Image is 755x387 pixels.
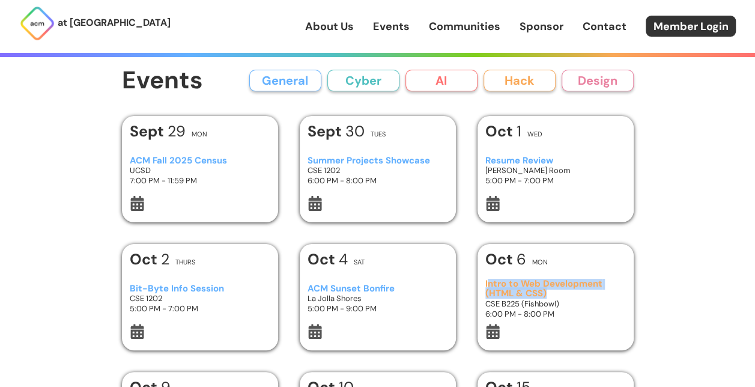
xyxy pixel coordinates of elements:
[19,5,55,41] img: ACM Logo
[429,19,500,34] a: Communities
[485,165,625,175] h3: [PERSON_NAME] Room
[130,303,270,314] h3: 5:00 PM - 7:00 PM
[249,70,321,91] button: General
[373,19,410,34] a: Events
[485,279,625,299] h3: Intro to Web Development (HTML & CSS)
[485,249,517,269] b: Oct
[308,156,447,166] h3: Summer Projects Showcase
[130,293,270,303] h3: CSE 1202
[405,70,478,91] button: AI
[485,121,517,141] b: Oct
[308,293,447,303] h3: La Jolla Shores
[130,165,270,175] h3: UCSD
[130,249,161,269] b: Oct
[485,124,521,139] h1: 1
[175,259,195,266] h2: Thurs
[327,70,399,91] button: Cyber
[520,19,563,34] a: Sponsor
[130,121,168,141] b: Sept
[484,70,556,91] button: Hack
[130,156,270,166] h3: ACM Fall 2025 Census
[308,252,348,267] h1: 4
[308,124,365,139] h1: 30
[354,259,365,266] h2: Sat
[192,131,207,138] h2: Mon
[485,309,625,319] h3: 6:00 PM - 8:00 PM
[583,19,626,34] a: Contact
[308,175,447,186] h3: 6:00 PM - 8:00 PM
[308,303,447,314] h3: 5:00 PM - 9:00 PM
[130,252,169,267] h1: 2
[485,156,625,166] h3: Resume Review
[122,67,203,94] h1: Events
[19,5,171,41] a: at [GEOGRAPHIC_DATA]
[527,131,542,138] h2: Wed
[485,252,526,267] h1: 6
[308,165,447,175] h3: CSE 1202
[58,15,171,31] p: at [GEOGRAPHIC_DATA]
[308,284,447,294] h3: ACM Sunset Bonfire
[485,299,625,309] h3: CSE B225 (Fishbowl)
[562,70,634,91] button: Design
[532,259,548,266] h2: Mon
[130,124,186,139] h1: 29
[130,175,270,186] h3: 7:00 PM - 11:59 PM
[308,121,345,141] b: Sept
[305,19,354,34] a: About Us
[646,16,736,37] a: Member Login
[130,284,270,294] h3: Bit-Byte Info Session
[371,131,386,138] h2: Tues
[308,249,339,269] b: Oct
[485,175,625,186] h3: 5:00 PM - 7:00 PM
